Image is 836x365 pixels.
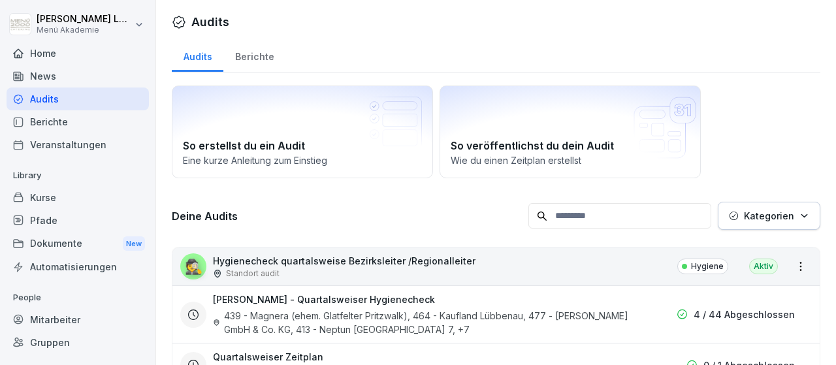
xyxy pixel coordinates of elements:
p: 4 / 44 Abgeschlossen [694,308,795,321]
h3: Quartalsweiser Zeitplan [213,350,323,364]
p: [PERSON_NAME] Lechler [37,14,132,25]
a: Veranstaltungen [7,133,149,156]
h1: Audits [191,13,229,31]
p: Standort audit [226,268,280,279]
a: So erstellst du ein AuditEine kurze Anleitung zum Einstieg [172,86,433,178]
p: People [7,287,149,308]
a: Berichte [223,39,285,72]
h2: So veröffentlichst du dein Audit [451,138,690,153]
a: Gruppen [7,331,149,354]
a: Audits [172,39,223,72]
div: 🕵️ [180,253,206,279]
a: DokumenteNew [7,232,149,256]
p: Kategorien [744,209,794,223]
h2: So erstellst du ein Audit [183,138,422,153]
p: Library [7,165,149,186]
div: 439 - Magnera (ehem. Glatfelter Pritzwalk), 464 - Kaufland Lübbenau, 477 - [PERSON_NAME] GmbH & C... [213,309,632,336]
button: Kategorien [718,202,820,230]
a: Automatisierungen [7,255,149,278]
a: Berichte [7,110,149,133]
div: Aktiv [749,259,778,274]
p: Wie du einen Zeitplan erstellst [451,153,690,167]
h3: [PERSON_NAME] - Quartalsweiser Hygienecheck [213,293,435,306]
a: Audits [7,87,149,110]
div: Dokumente [7,232,149,256]
a: Home [7,42,149,65]
div: New [123,236,145,251]
a: Pfade [7,209,149,232]
h3: Deine Audits [172,209,522,223]
p: Menü Akademie [37,25,132,35]
p: Hygiene [691,261,724,272]
a: Kurse [7,186,149,209]
p: Eine kurze Anleitung zum Einstieg [183,153,422,167]
a: Mitarbeiter [7,308,149,331]
a: News [7,65,149,87]
a: So veröffentlichst du dein AuditWie du einen Zeitplan erstellst [440,86,701,178]
p: Hygienecheck quartalsweise Bezirksleiter /Regionalleiter [213,254,475,268]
